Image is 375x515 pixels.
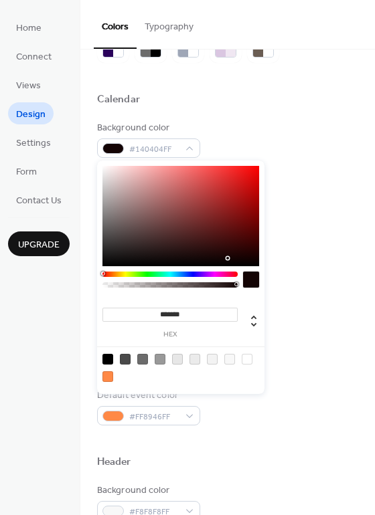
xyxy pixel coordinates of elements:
[155,354,165,365] div: rgb(153, 153, 153)
[8,131,59,153] a: Settings
[190,354,200,365] div: rgb(235, 235, 235)
[8,102,54,124] a: Design
[97,93,140,107] div: Calendar
[97,455,131,470] div: Header
[224,354,235,365] div: rgb(248, 248, 248)
[120,354,131,365] div: rgb(74, 74, 74)
[172,354,183,365] div: rgb(231, 231, 231)
[102,331,238,338] label: hex
[102,354,113,365] div: rgb(0, 0, 0)
[16,194,62,208] span: Contact Us
[16,136,51,150] span: Settings
[97,121,198,135] div: Background color
[242,354,252,365] div: rgb(255, 255, 255)
[129,142,179,157] span: #140404FF
[16,108,46,122] span: Design
[8,189,70,211] a: Contact Us
[207,354,218,365] div: rgb(243, 243, 243)
[8,160,45,182] a: Form
[129,410,179,424] span: #FF8946FF
[8,16,50,38] a: Home
[16,21,42,35] span: Home
[16,165,37,179] span: Form
[16,50,52,64] span: Connect
[97,484,198,498] div: Background color
[8,74,49,96] a: Views
[137,354,148,365] div: rgb(108, 108, 108)
[16,79,41,93] span: Views
[18,238,60,252] span: Upgrade
[8,231,70,256] button: Upgrade
[8,45,60,67] a: Connect
[97,389,198,403] div: Default event color
[102,371,113,382] div: rgb(255, 137, 70)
